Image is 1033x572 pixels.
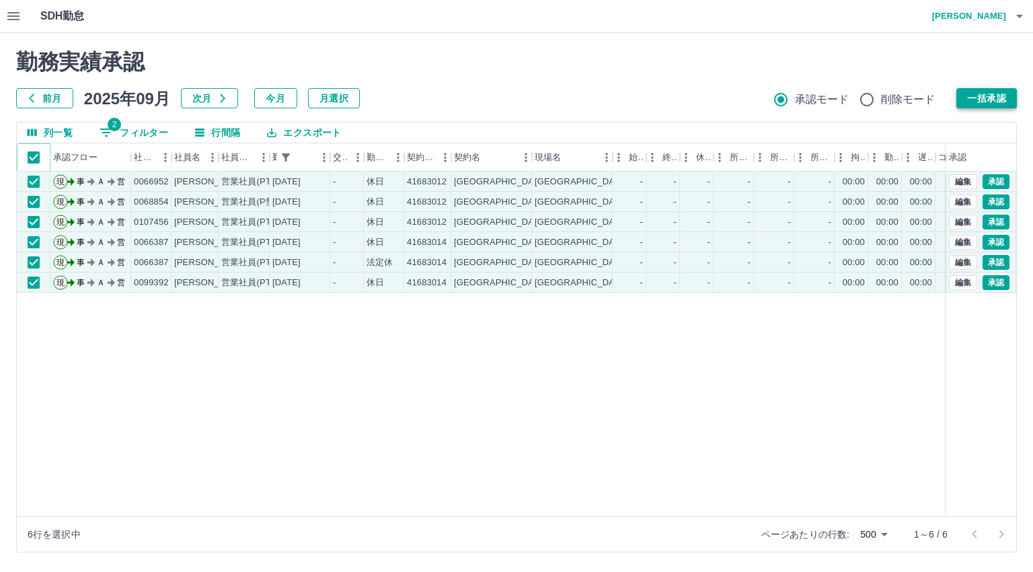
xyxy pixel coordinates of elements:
text: 事 [77,278,85,287]
div: - [640,277,643,289]
button: 前月 [16,88,73,108]
div: 契約コード [404,143,451,172]
div: - [333,236,336,249]
h5: 2025年09月 [84,88,170,108]
div: - [829,256,831,269]
div: 00:00 [843,277,865,289]
div: - [707,196,710,209]
div: 00:00 [843,196,865,209]
div: 拘束 [835,143,868,172]
button: 編集 [949,194,977,209]
div: - [333,256,336,269]
div: 遅刻等 [902,143,935,172]
text: 事 [77,197,85,207]
div: 00:00 [910,196,932,209]
div: 00:00 [876,236,898,249]
div: 0107456 [134,216,169,229]
div: 00:00 [876,256,898,269]
text: Ａ [97,197,105,207]
button: メニュー [202,147,223,168]
div: - [707,236,710,249]
button: 承認 [983,194,1009,209]
div: [GEOGRAPHIC_DATA][PERSON_NAME]第2クラブ [535,256,741,269]
div: 41683014 [407,277,447,289]
div: 社員番号 [134,143,155,172]
div: 現場名 [535,143,561,172]
div: - [748,196,751,209]
button: 承認 [983,255,1009,270]
div: [GEOGRAPHIC_DATA]緑が浜クラブ [535,196,681,209]
button: 編集 [949,275,977,290]
div: 所定開始 [730,143,751,172]
div: 交通費 [330,143,364,172]
div: 1件のフィルターを適用中 [276,148,295,167]
div: 休日 [367,196,384,209]
button: 承認 [983,215,1009,229]
div: [PERSON_NAME] [174,236,247,249]
button: メニュー [516,147,536,168]
div: 社員区分 [221,143,254,172]
div: 0068854 [134,196,169,209]
div: 承認 [949,143,966,172]
button: 一括承認 [956,88,1017,108]
div: [PERSON_NAME] [174,196,247,209]
div: - [640,196,643,209]
text: Ａ [97,238,105,247]
div: - [333,196,336,209]
div: 休憩 [680,143,714,172]
div: - [829,216,831,229]
button: メニュー [314,147,334,168]
text: Ａ [97,278,105,287]
div: [GEOGRAPHIC_DATA]緑が浜クラブ [535,176,681,188]
div: 交通費 [333,143,348,172]
div: - [788,196,791,209]
div: 00:00 [843,176,865,188]
div: - [333,176,336,188]
div: [GEOGRAPHIC_DATA][PERSON_NAME]第2クラブ [535,236,741,249]
div: - [640,256,643,269]
div: 休日 [367,236,384,249]
div: 社員番号 [131,143,171,172]
div: [DATE] [272,256,301,269]
div: - [707,256,710,269]
div: 営業社員(PT契約) [221,256,292,269]
button: メニュー [435,147,455,168]
text: 現 [56,278,65,287]
button: 承認 [983,275,1009,290]
div: - [748,256,751,269]
text: 営 [117,197,125,207]
div: - [748,236,751,249]
text: 営 [117,177,125,186]
text: 営 [117,258,125,267]
div: 営業社員(PT契約) [221,236,292,249]
div: [GEOGRAPHIC_DATA] [454,176,547,188]
div: 営業社員(PT契約) [221,216,292,229]
p: 1～6 / 6 [914,528,948,541]
text: 現 [56,258,65,267]
div: 承認 [946,143,1016,172]
text: 事 [77,177,85,186]
div: - [748,277,751,289]
div: - [674,236,677,249]
div: - [829,196,831,209]
text: 事 [77,238,85,247]
div: [DATE] [272,236,301,249]
div: 契約名 [454,143,480,172]
text: 事 [77,258,85,267]
div: 承認フロー [53,143,98,172]
button: 列選択 [17,122,83,143]
div: 契約名 [451,143,532,172]
div: - [674,196,677,209]
button: メニュー [155,147,176,168]
div: - [333,216,336,229]
div: 41683012 [407,216,447,229]
div: 勤務日 [270,143,330,172]
div: [DATE] [272,176,301,188]
div: [GEOGRAPHIC_DATA]緑が浜クラブ [535,216,681,229]
div: 00:00 [843,256,865,269]
button: メニュー [388,147,408,168]
div: - [788,176,791,188]
text: Ａ [97,258,105,267]
div: 41683012 [407,196,447,209]
button: 編集 [949,174,977,189]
